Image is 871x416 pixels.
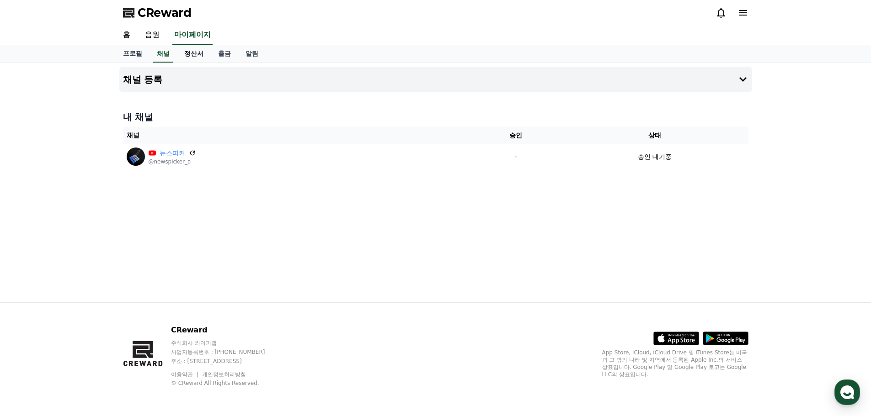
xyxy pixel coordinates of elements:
[60,290,118,312] a: 대화
[238,45,266,63] a: 알림
[123,111,748,123] h4: 내 채널
[474,152,557,162] p: -
[177,45,211,63] a: 정산서
[171,379,283,387] p: © CReward All Rights Reserved.
[561,127,748,144] th: 상태
[119,67,752,92] button: 채널 등록
[171,358,283,365] p: 주소 : [STREET_ADDRESS]
[171,348,283,356] p: 사업자등록번호 : [PHONE_NUMBER]
[127,147,145,166] img: 뉴스피커
[171,339,283,347] p: 주식회사 와이피랩
[123,74,163,84] h4: 채널 등록
[84,304,95,311] span: 대화
[118,290,176,312] a: 설정
[202,371,246,378] a: 개인정보처리방침
[470,127,561,144] th: 승인
[123,127,470,144] th: 채널
[138,5,192,20] span: CReward
[116,26,138,45] a: 홈
[153,45,173,63] a: 채널
[141,303,152,311] span: 설정
[638,152,672,162] p: 승인 대기중
[211,45,238,63] a: 출금
[160,148,185,158] a: 뉴스피커
[138,26,167,45] a: 음원
[29,303,34,311] span: 홈
[123,5,192,20] a: CReward
[3,290,60,312] a: 홈
[172,26,213,45] a: 마이페이지
[149,158,196,165] p: @newspicker_a
[116,45,150,63] a: 프로필
[171,371,200,378] a: 이용약관
[602,349,748,378] p: App Store, iCloud, iCloud Drive 및 iTunes Store는 미국과 그 밖의 나라 및 지역에서 등록된 Apple Inc.의 서비스 상표입니다. Goo...
[171,325,283,336] p: CReward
